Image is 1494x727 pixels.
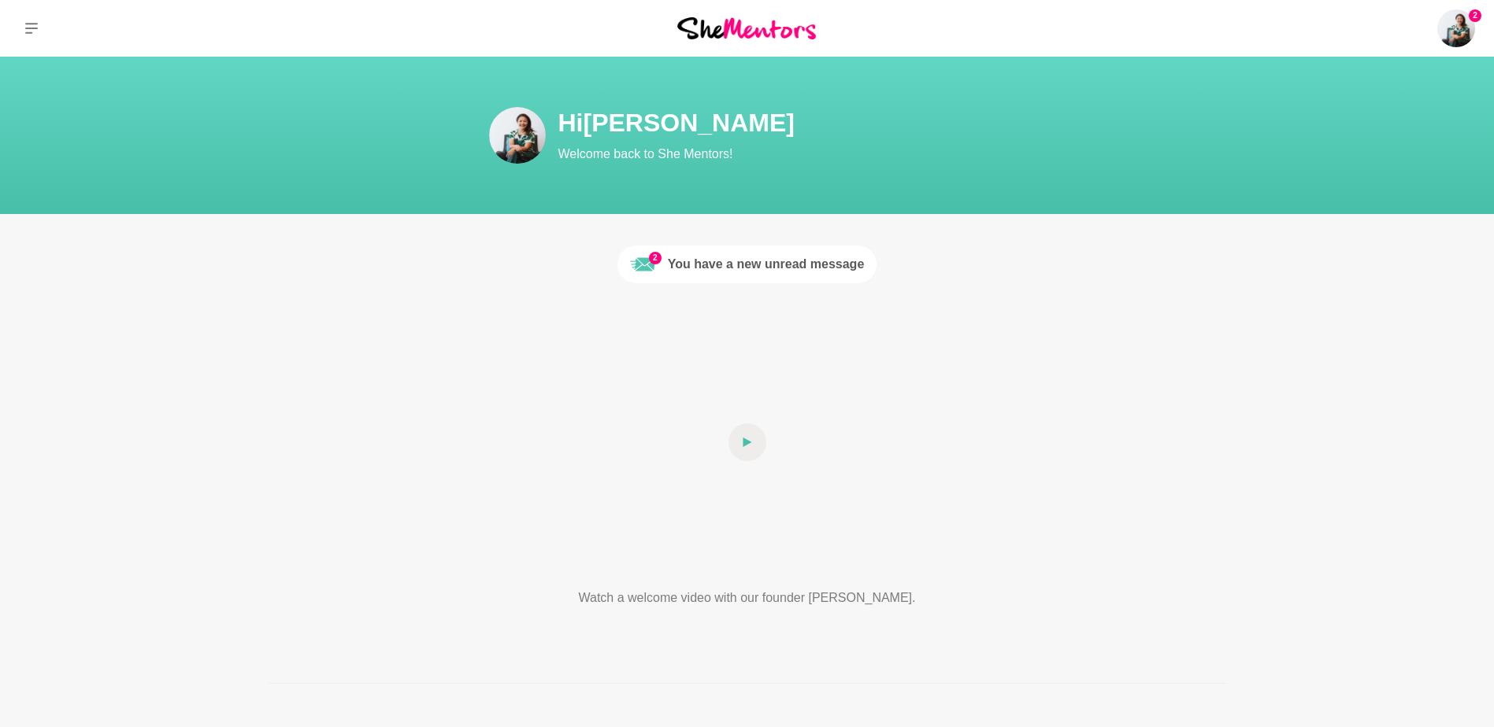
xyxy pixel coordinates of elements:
[668,255,865,274] div: You have a new unread message
[677,17,816,39] img: She Mentors Logo
[489,107,546,164] img: Diana Soedardi
[558,145,1125,164] p: Welcome back to She Mentors!
[1437,9,1475,47] a: Diana Soedardi2
[521,589,974,607] p: Watch a welcome video with our founder [PERSON_NAME].
[1437,9,1475,47] img: Diana Soedardi
[630,252,655,277] img: Unread message
[649,252,662,264] span: 2
[1469,9,1481,22] span: 2
[617,245,877,283] a: 2Unread messageYou have a new unread message
[558,107,1125,138] h1: Hi [PERSON_NAME]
